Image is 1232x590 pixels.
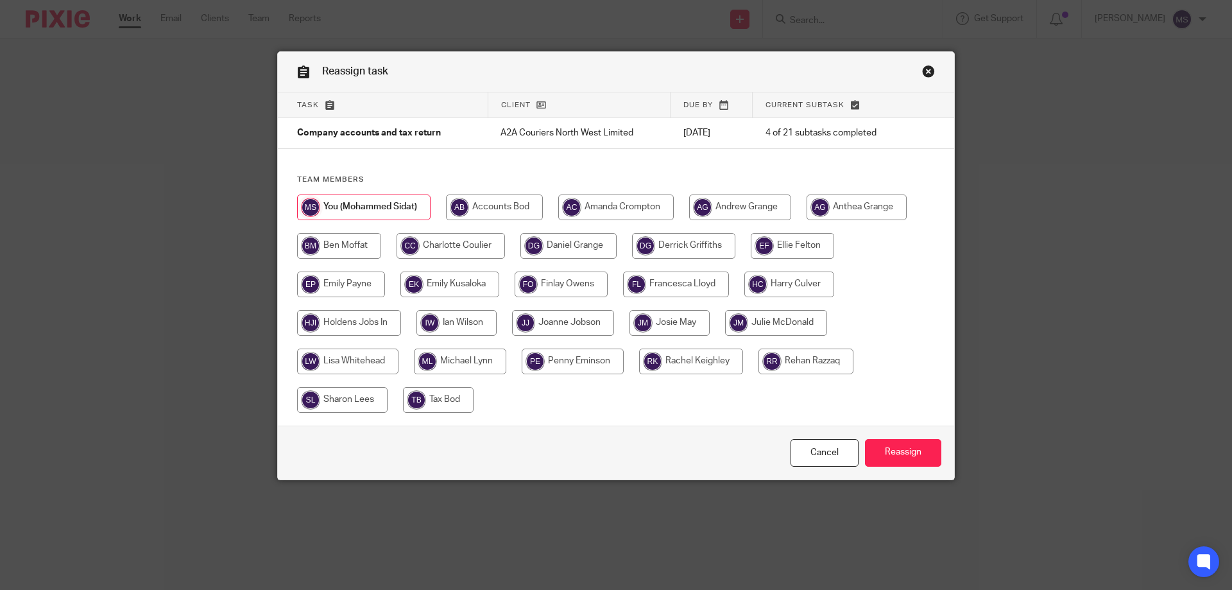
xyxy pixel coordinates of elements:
p: A2A Couriers North West Limited [501,126,658,139]
p: [DATE] [683,126,740,139]
span: Current subtask [766,101,844,108]
a: Close this dialog window [791,439,859,467]
td: 4 of 21 subtasks completed [753,118,910,149]
span: Reassign task [322,66,388,76]
input: Reassign [865,439,941,467]
span: Task [297,101,319,108]
span: Due by [683,101,713,108]
span: Client [501,101,531,108]
a: Close this dialog window [922,65,935,82]
h4: Team members [297,175,935,185]
span: Company accounts and tax return [297,129,441,138]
